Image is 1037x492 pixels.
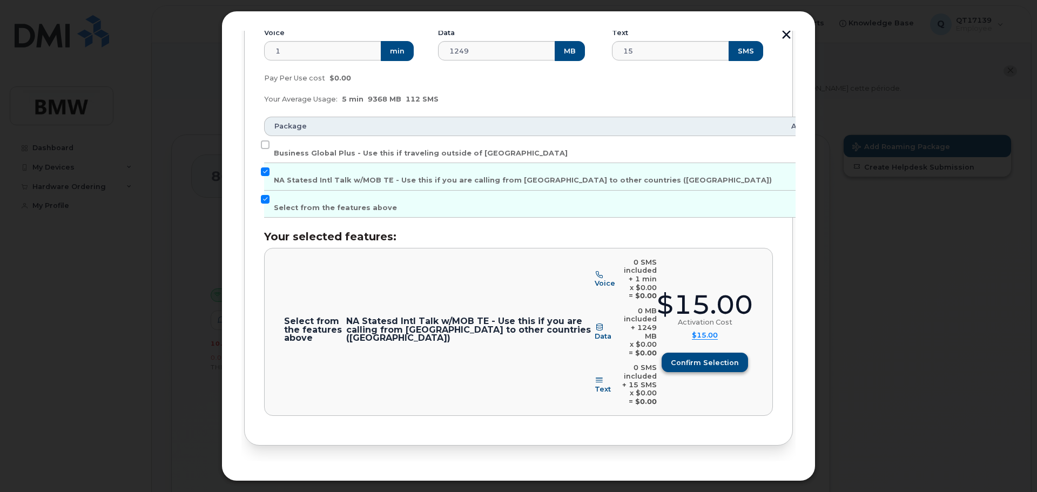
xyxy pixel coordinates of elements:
summary: $15.00 [692,331,718,340]
button: Confirm selection [662,353,748,372]
iframe: Messenger Launcher [990,445,1029,484]
th: Amount [782,117,831,136]
div: Activation Cost [678,318,732,327]
input: NA Statesd Intl Talk w/MOB TE - Use this if you are calling from [GEOGRAPHIC_DATA] to other count... [261,167,270,176]
div: 0 SMS included [619,363,657,380]
span: 5 min [342,95,363,103]
input: Select from the features above [261,195,270,204]
span: $0.00 = [629,340,657,357]
span: Data [595,332,611,340]
span: + 1 min x [629,275,657,292]
th: Package [264,117,782,136]
span: $0.00 = [629,284,657,300]
button: MB [555,41,585,60]
span: + 15 SMS x [622,381,657,397]
p: Select from the features above [284,317,346,342]
span: Select from the features above [274,204,397,212]
b: $0.00 [635,397,657,406]
button: min [381,41,414,60]
p: NA Statesd Intl Talk w/MOB TE - Use this if you are calling from [GEOGRAPHIC_DATA] to other count... [346,317,595,342]
span: Confirm selection [671,358,739,368]
span: 112 SMS [406,95,439,103]
span: Your Average Usage: [264,95,338,103]
span: Business Global Plus - Use this if traveling outside of [GEOGRAPHIC_DATA] [274,149,568,157]
span: 9368 MB [368,95,401,103]
span: + 1249 MB x [630,323,657,348]
b: $0.00 [635,292,657,300]
span: Voice [595,279,615,287]
h3: Your selected features: [264,231,773,242]
span: Pay Per Use cost [264,74,325,82]
input: Business Global Plus - Use this if traveling outside of [GEOGRAPHIC_DATA] [261,140,270,149]
span: $0.00 = [629,389,657,406]
span: Text [595,385,611,393]
div: 0 SMS included [624,258,657,275]
b: $0.00 [635,349,657,357]
span: $0.00 [329,74,351,82]
div: $15.00 [657,292,753,318]
button: SMS [729,41,763,60]
div: 0 MB included [620,307,657,323]
span: NA Statesd Intl Talk w/MOB TE - Use this if you are calling from [GEOGRAPHIC_DATA] to other count... [274,176,772,184]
